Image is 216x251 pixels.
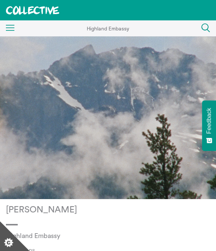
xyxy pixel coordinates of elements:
[6,205,210,215] p: [PERSON_NAME]
[202,100,216,151] button: Feedback - Show survey
[87,25,129,32] span: Highland Embassy
[6,232,142,240] p: Highland Embassy
[206,108,212,133] span: Feedback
